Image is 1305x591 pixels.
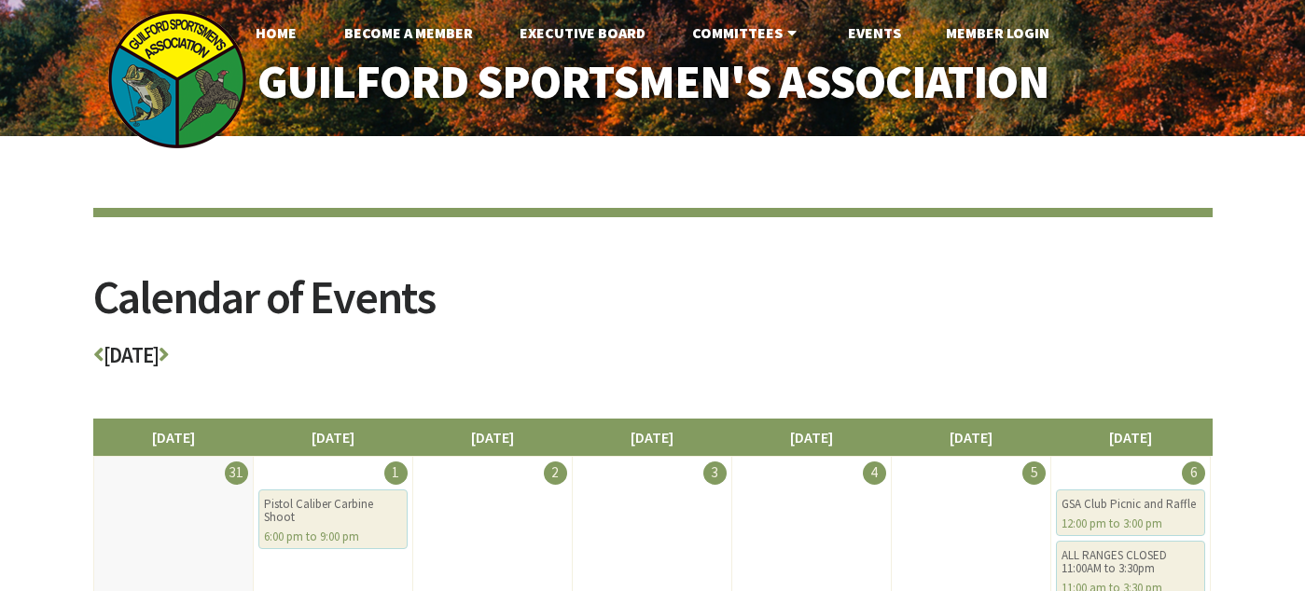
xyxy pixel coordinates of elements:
div: 5 [1022,461,1046,485]
div: 31 [225,461,248,485]
h3: [DATE] [93,344,1213,377]
li: [DATE] [412,419,573,456]
div: 1 [384,461,408,485]
div: 2 [544,461,567,485]
a: Events [833,14,916,51]
li: [DATE] [253,419,413,456]
div: 3 [703,461,727,485]
a: Executive Board [505,14,660,51]
a: Committees [677,14,816,51]
a: Home [241,14,312,51]
div: 6:00 pm to 9:00 pm [264,530,402,543]
a: Become A Member [329,14,488,51]
a: Guilford Sportsmen's Association [217,43,1088,122]
li: [DATE] [891,419,1051,456]
div: 6 [1182,461,1205,485]
img: logo_sm.png [107,9,247,149]
li: [DATE] [572,419,732,456]
li: [DATE] [731,419,892,456]
div: 4 [863,461,886,485]
div: GSA Club Picnic and Raffle [1062,498,1200,511]
div: Pistol Caliber Carbine Shoot [264,498,402,524]
div: ALL RANGES CLOSED 11:00AM to 3:30pm [1062,549,1200,575]
a: Member Login [931,14,1064,51]
li: [DATE] [1050,419,1211,456]
div: 12:00 pm to 3:00 pm [1062,517,1200,530]
li: [DATE] [93,419,254,456]
h2: Calendar of Events [93,274,1213,344]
